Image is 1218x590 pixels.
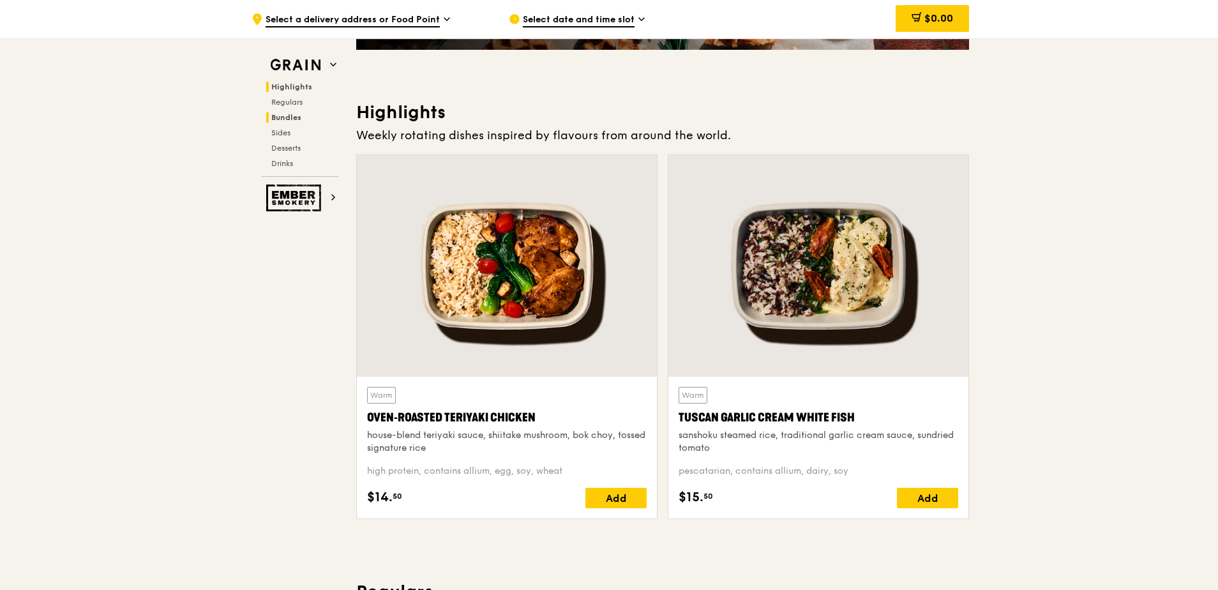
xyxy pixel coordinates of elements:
[924,12,953,24] span: $0.00
[679,409,958,427] div: Tuscan Garlic Cream White Fish
[271,159,293,168] span: Drinks
[393,491,402,501] span: 50
[679,387,707,404] div: Warm
[271,113,301,122] span: Bundles
[679,488,703,507] span: $15.
[266,54,325,77] img: Grain web logo
[356,126,969,144] div: Weekly rotating dishes inspired by flavours from around the world.
[266,13,440,27] span: Select a delivery address or Food Point
[585,488,647,508] div: Add
[897,488,958,508] div: Add
[679,465,958,478] div: pescatarian, contains allium, dairy, soy
[356,101,969,124] h3: Highlights
[266,185,325,211] img: Ember Smokery web logo
[271,82,312,91] span: Highlights
[271,128,290,137] span: Sides
[367,387,396,404] div: Warm
[679,429,958,455] div: sanshoku steamed rice, traditional garlic cream sauce, sundried tomato
[523,13,635,27] span: Select date and time slot
[271,98,303,107] span: Regulars
[271,144,301,153] span: Desserts
[367,409,647,427] div: Oven‑Roasted Teriyaki Chicken
[703,491,713,501] span: 50
[367,465,647,478] div: high protein, contains allium, egg, soy, wheat
[367,429,647,455] div: house-blend teriyaki sauce, shiitake mushroom, bok choy, tossed signature rice
[367,488,393,507] span: $14.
